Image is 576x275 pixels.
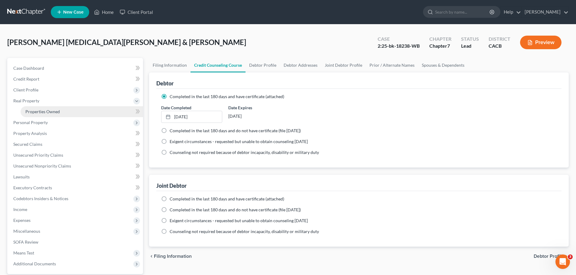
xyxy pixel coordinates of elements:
span: 7 [447,43,450,49]
span: Properties Owned [25,109,60,114]
a: Properties Owned [21,106,143,117]
span: Completed in the last 180 days and have certificate (attached) [170,94,284,99]
label: Date Expires [228,104,289,111]
span: New Case [63,10,83,14]
a: [DATE] [161,111,222,123]
span: Unsecured Priority Claims [13,152,63,158]
a: Executory Contracts [8,182,143,193]
button: chevron_left Filing Information [149,254,192,259]
input: Search by name... [435,6,490,18]
div: Chapter [429,43,451,50]
a: Case Dashboard [8,63,143,74]
label: Date Completed [161,104,191,111]
a: Spouses & Dependents [418,58,468,72]
span: Means Test [13,250,34,255]
a: Help [501,7,521,18]
span: Secured Claims [13,142,42,147]
a: SOFA Review [8,237,143,248]
span: Counseling not required because of debtor incapacity, disability or military duty [170,150,319,155]
span: Codebtors Insiders & Notices [13,196,68,201]
span: Client Profile [13,87,38,92]
a: Unsecured Nonpriority Claims [8,161,143,171]
span: Expenses [13,218,31,223]
span: Exigent circumstances - requested but unable to obtain counseling [DATE] [170,139,308,144]
div: CACB [489,43,510,50]
div: Debtor [156,80,174,87]
a: Joint Debtor Profile [321,58,366,72]
span: Exigent circumstances - requested but unable to obtain counseling [DATE] [170,218,308,223]
div: Status [461,36,479,43]
span: Lawsuits [13,174,30,179]
div: Case [378,36,420,43]
a: [PERSON_NAME] [522,7,568,18]
span: Filing Information [154,254,192,259]
a: Client Portal [117,7,156,18]
span: Unsecured Nonpriority Claims [13,163,71,168]
a: Credit Counseling Course [190,58,246,72]
span: 3 [568,254,573,259]
span: Executory Contracts [13,185,52,190]
a: Property Analysis [8,128,143,139]
div: Chapter [429,36,451,43]
span: [PERSON_NAME] [MEDICAL_DATA][PERSON_NAME] & [PERSON_NAME] [7,38,246,46]
a: Home [91,7,117,18]
div: [DATE] [228,111,289,122]
span: Debtor Profile [534,254,564,259]
span: Completed in the last 180 days and do not have certificate (file [DATE]) [170,128,301,133]
span: Personal Property [13,120,48,125]
i: chevron_left [149,254,154,259]
span: Completed in the last 180 days and have certificate (attached) [170,196,284,201]
button: Preview [520,36,561,49]
div: Joint Debtor [156,182,187,189]
a: Secured Claims [8,139,143,150]
button: Debtor Profile chevron_right [534,254,569,259]
a: Filing Information [149,58,190,72]
div: 2:25-bk-18238-WB [378,43,420,50]
iframe: Intercom live chat [555,254,570,269]
span: Credit Report [13,76,39,82]
span: Additional Documents [13,261,56,266]
span: Miscellaneous [13,229,40,234]
div: District [489,36,510,43]
i: chevron_right [564,254,569,259]
a: Debtor Profile [246,58,280,72]
div: Lead [461,43,479,50]
a: Credit Report [8,74,143,85]
span: Case Dashboard [13,66,44,71]
span: Counseling not required because of debtor incapacity, disability or military duty [170,229,319,234]
a: Lawsuits [8,171,143,182]
span: Income [13,207,27,212]
a: Prior / Alternate Names [366,58,418,72]
span: Completed in the last 180 days and do not have certificate (file [DATE]) [170,207,301,212]
span: Property Analysis [13,131,47,136]
span: Real Property [13,98,39,103]
span: SOFA Review [13,239,38,245]
a: Unsecured Priority Claims [8,150,143,161]
a: Debtor Addresses [280,58,321,72]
